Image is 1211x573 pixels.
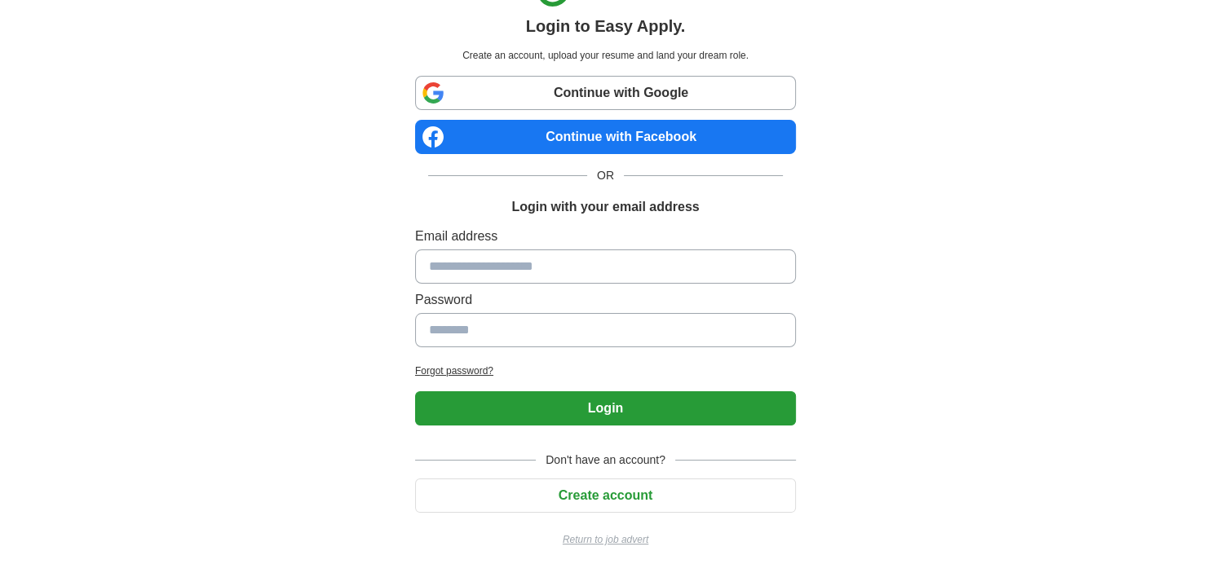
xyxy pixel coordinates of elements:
[526,14,686,38] h1: Login to Easy Apply.
[415,391,796,425] button: Login
[587,167,624,184] span: OR
[418,48,793,63] p: Create an account, upload your resume and land your dream role.
[536,452,675,469] span: Don't have an account?
[415,227,796,246] label: Email address
[415,364,796,378] a: Forgot password?
[415,76,796,110] a: Continue with Google
[415,488,796,502] a: Create account
[511,197,699,217] h1: Login with your email address
[415,290,796,310] label: Password
[415,532,796,547] a: Return to job advert
[415,120,796,154] a: Continue with Facebook
[415,478,796,513] button: Create account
